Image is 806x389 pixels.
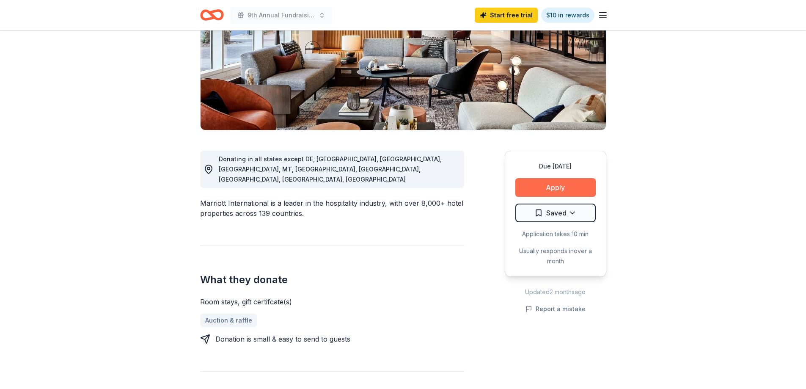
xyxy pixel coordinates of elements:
[546,207,567,218] span: Saved
[515,246,596,266] div: Usually responds in over a month
[200,297,464,307] div: Room stays, gift certifcate(s)
[515,204,596,222] button: Saved
[200,198,464,218] div: Marriott International is a leader in the hospitality industry, with over 8,000+ hotel properties...
[515,178,596,197] button: Apply
[505,287,606,297] div: Updated 2 months ago
[515,229,596,239] div: Application takes 10 min
[475,8,538,23] a: Start free trial
[541,8,594,23] a: $10 in rewards
[200,314,257,327] a: Auction & raffle
[219,155,442,183] span: Donating in all states except DE, [GEOGRAPHIC_DATA], [GEOGRAPHIC_DATA], [GEOGRAPHIC_DATA], MT, [G...
[215,334,350,344] div: Donation is small & easy to send to guests
[248,10,315,20] span: 9th Annual Fundraising Gala
[200,273,464,287] h2: What they donate
[515,161,596,171] div: Due [DATE]
[525,304,586,314] button: Report a mistake
[200,5,224,25] a: Home
[231,7,332,24] button: 9th Annual Fundraising Gala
